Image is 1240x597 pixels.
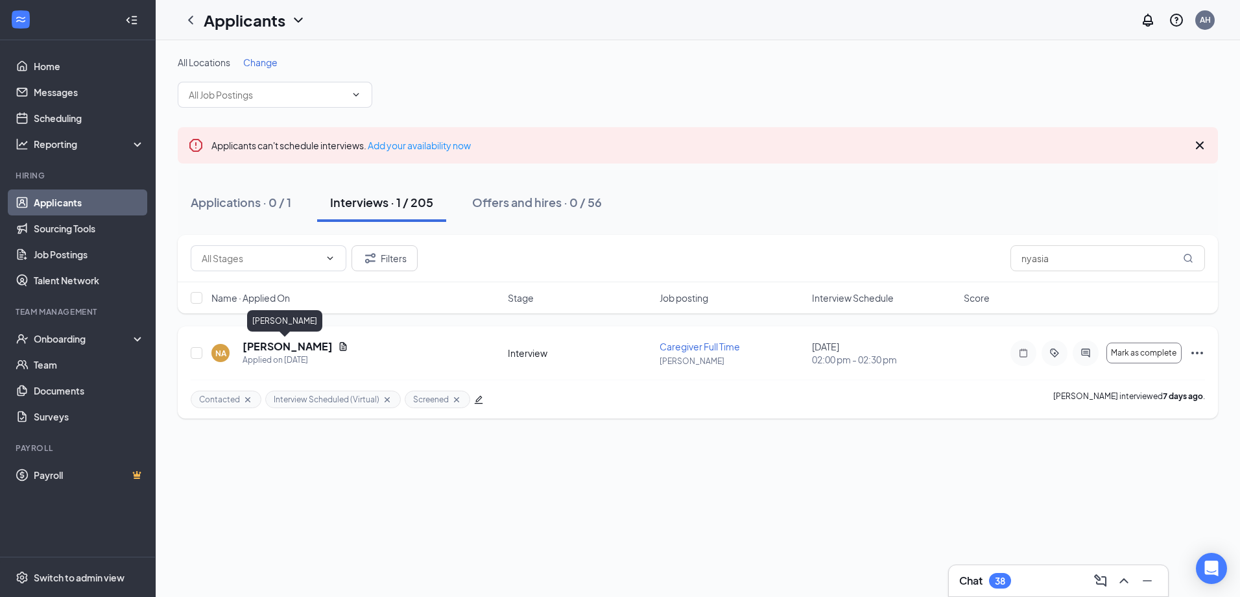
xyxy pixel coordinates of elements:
div: Interview [508,347,652,359]
span: Contacted [199,394,240,405]
div: Open Intercom Messenger [1196,553,1227,584]
span: Score [964,291,990,304]
svg: Analysis [16,138,29,151]
h1: Applicants [204,9,285,31]
div: [DATE] [812,340,956,366]
span: Mark as complete [1111,348,1176,358]
a: Team [34,352,145,378]
input: All Stages [202,251,320,265]
svg: ChevronDown [351,90,361,100]
b: 7 days ago [1163,391,1203,401]
div: Applied on [DATE] [243,354,348,367]
span: Interview Schedule [812,291,894,304]
a: Documents [34,378,145,404]
input: All Job Postings [189,88,346,102]
svg: ChevronDown [325,253,335,263]
a: Job Postings [34,241,145,267]
span: Change [243,56,278,68]
div: Payroll [16,443,142,454]
button: Mark as complete [1106,343,1182,363]
span: Name · Applied On [211,291,290,304]
span: Interview Scheduled (Virtual) [274,394,379,405]
svg: WorkstreamLogo [14,13,27,26]
svg: ChevronDown [291,12,306,28]
h3: Chat [959,574,983,588]
p: [PERSON_NAME] [660,356,804,367]
span: Applicants can't schedule interviews. [211,140,471,151]
p: [PERSON_NAME] interviewed . [1053,391,1205,408]
button: Minimize [1137,570,1158,591]
a: Scheduling [34,105,145,131]
svg: Document [338,341,348,352]
span: 02:00 pm - 02:30 pm [812,353,956,366]
div: Onboarding [34,332,134,345]
div: [PERSON_NAME] [247,310,322,332]
svg: Cross [243,395,253,405]
a: PayrollCrown [34,462,145,488]
span: Stage [508,291,534,304]
svg: Ellipses [1189,345,1205,361]
svg: Collapse [125,14,138,27]
a: Sourcing Tools [34,215,145,241]
svg: Cross [1192,138,1208,153]
svg: Cross [382,395,392,405]
a: Applicants [34,189,145,215]
svg: ChevronLeft [183,12,198,28]
svg: ComposeMessage [1093,573,1108,589]
a: Surveys [34,404,145,430]
div: Switch to admin view [34,571,125,584]
div: Reporting [34,138,145,151]
span: edit [474,395,483,404]
span: Job posting [660,291,708,304]
a: Add your availability now [368,140,471,151]
a: Talent Network [34,267,145,293]
svg: QuestionInfo [1169,12,1184,28]
span: Caregiver Full Time [660,341,740,352]
a: Messages [34,79,145,105]
svg: Settings [16,571,29,584]
span: All Locations [178,56,230,68]
div: Offers and hires · 0 / 56 [472,194,602,210]
div: Interviews · 1 / 205 [330,194,433,210]
div: NA [215,348,226,359]
div: Hiring [16,170,142,181]
span: Screened [413,394,449,405]
div: AH [1200,14,1211,25]
button: Filter Filters [352,245,418,271]
div: 38 [995,576,1005,587]
svg: Notifications [1140,12,1156,28]
div: Applications · 0 / 1 [191,194,291,210]
svg: Minimize [1139,573,1155,589]
a: Home [34,53,145,79]
svg: Cross [451,395,462,405]
button: ChevronUp [1114,570,1134,591]
svg: ActiveChat [1078,348,1093,358]
input: Search in interviews [1010,245,1205,271]
svg: ActiveTag [1047,348,1062,358]
svg: Error [188,138,204,153]
svg: Note [1016,348,1031,358]
h5: [PERSON_NAME] [243,339,333,354]
div: Team Management [16,306,142,317]
svg: Filter [363,250,378,266]
svg: MagnifyingGlass [1183,253,1193,263]
svg: ChevronUp [1116,573,1132,589]
svg: UserCheck [16,332,29,345]
button: ComposeMessage [1090,570,1111,591]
